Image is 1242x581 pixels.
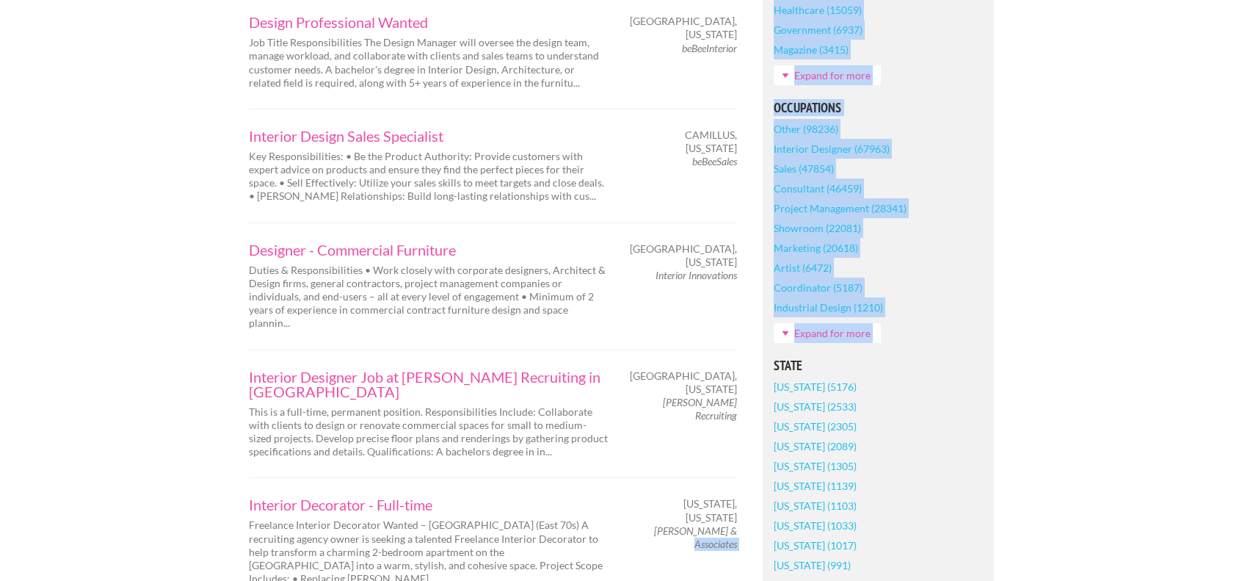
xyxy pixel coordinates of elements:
[774,476,857,496] a: [US_STATE] (1139)
[249,242,609,257] a: Designer - Commercial Furniture
[774,65,881,85] a: Expand for more
[774,40,849,59] a: Magazine (3415)
[249,264,609,331] p: Duties & Responsibilities • Work closely with corporate designers, Architect & Design firms, gene...
[692,155,737,167] em: beBeeSales
[774,159,834,178] a: Sales (47854)
[249,150,609,203] p: Key Responsibilities: • Be the Product Authority: Provide customers with expert advice on product...
[774,416,857,436] a: [US_STATE] (2305)
[249,405,609,459] p: This is a full-time, permanent position. Responsibilities Include: Collaborate with clients to de...
[249,36,609,90] p: Job Title Responsibilities The Design Manager will oversee the design team, manage workload, and ...
[654,524,737,550] em: [PERSON_NAME] & Associates
[774,496,857,516] a: [US_STATE] (1103)
[774,218,861,238] a: Showroom (22081)
[774,555,851,575] a: [US_STATE] (991)
[634,129,737,155] span: Camillus, [US_STATE]
[630,15,737,41] span: [GEOGRAPHIC_DATA], [US_STATE]
[774,139,890,159] a: Interior Designer (67963)
[774,456,857,476] a: [US_STATE] (1305)
[663,396,737,422] em: [PERSON_NAME] Recruiting
[774,297,883,317] a: Industrial Design (1210)
[774,20,862,40] a: Government (6937)
[634,497,737,524] span: [US_STATE], [US_STATE]
[774,516,857,535] a: [US_STATE] (1033)
[774,258,832,278] a: Artist (6472)
[774,198,907,218] a: Project Management (28341)
[249,369,609,399] a: Interior Designer Job at [PERSON_NAME] Recruiting in [GEOGRAPHIC_DATA]
[249,497,609,512] a: Interior Decorator - Full-time
[774,178,862,198] a: Consultant (46459)
[774,323,881,343] a: Expand for more
[774,359,983,372] h5: State
[774,278,862,297] a: Coordinator (5187)
[630,242,737,269] span: [GEOGRAPHIC_DATA], [US_STATE]
[774,397,857,416] a: [US_STATE] (2533)
[249,129,609,143] a: Interior Design Sales Specialist
[774,101,983,115] h5: Occupations
[655,269,737,281] em: Interior Innovations
[774,119,838,139] a: Other (98236)
[249,15,609,29] a: Design Professional Wanted
[682,42,737,54] em: beBeeInterior
[774,377,857,397] a: [US_STATE] (5176)
[630,369,737,396] span: [GEOGRAPHIC_DATA], [US_STATE]
[774,436,857,456] a: [US_STATE] (2089)
[774,535,857,555] a: [US_STATE] (1017)
[774,238,858,258] a: Marketing (20618)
